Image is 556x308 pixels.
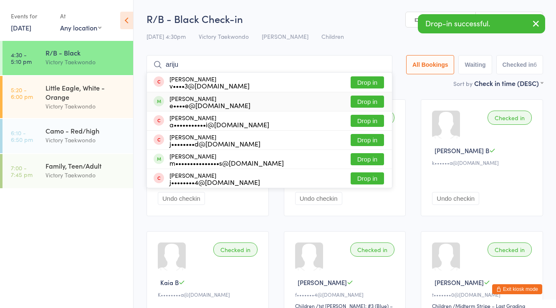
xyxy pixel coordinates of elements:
input: Search [147,55,392,74]
div: f•••••••4@[DOMAIN_NAME] [295,291,397,298]
div: Victory Taekwondo [45,170,126,180]
div: Checked in [488,111,532,125]
a: 4:30 -5:10 pmR/B - BlackVictory Taekwondo [3,41,133,75]
div: [PERSON_NAME] [169,76,250,89]
span: Kaia B [160,278,179,287]
div: Checked in [488,242,532,257]
span: Children [321,32,344,40]
button: Drop in [351,134,384,146]
time: 7:00 - 7:45 pm [11,164,33,178]
a: [DATE] [11,23,31,32]
div: e••••e@[DOMAIN_NAME] [169,102,250,109]
button: Waiting [458,55,492,74]
label: Sort by [453,79,473,88]
button: Undo checkin [432,192,479,205]
button: Drop in [351,76,384,88]
div: a•••••••••••i@[DOMAIN_NAME] [169,121,269,128]
button: Drop in [351,153,384,165]
div: Family, Teen/Adult [45,161,126,170]
span: [PERSON_NAME] B [435,146,489,155]
div: v••••3@[DOMAIN_NAME] [169,82,250,89]
button: Undo checkin [158,192,205,205]
div: [PERSON_NAME] [169,134,260,147]
a: 7:00 -7:45 pmFamily, Teen/AdultVictory Taekwondo [3,154,133,188]
div: [PERSON_NAME] [169,114,269,128]
span: [PERSON_NAME] [298,278,347,287]
button: All Bookings [406,55,455,74]
div: k••••••a@[DOMAIN_NAME] [432,159,534,166]
div: Events for [11,9,52,23]
div: [PERSON_NAME] [169,153,284,166]
a: 6:10 -6:50 pmCamo - Red/highVictory Taekwondo [3,119,133,153]
time: 6:10 - 6:50 pm [11,129,33,143]
button: Drop in [351,115,384,127]
span: [PERSON_NAME] [262,32,308,40]
span: Victory Taekwondo [199,32,249,40]
div: j••••••••d@[DOMAIN_NAME] [169,140,260,147]
div: At [60,9,101,23]
button: Undo checkin [295,192,342,205]
div: Victory Taekwondo [45,57,126,67]
time: 4:30 - 5:10 pm [11,51,32,65]
div: Victory Taekwondo [45,135,126,145]
button: Drop in [351,96,384,108]
button: Checked in6 [496,55,543,74]
time: 5:20 - 6:00 pm [11,86,33,100]
div: Drop-in successful. [418,14,545,33]
div: Any location [60,23,101,32]
div: Checked in [350,242,394,257]
h2: R/B - Black Check-in [147,12,543,25]
div: j••••••••4@[DOMAIN_NAME] [169,179,260,185]
div: [PERSON_NAME] [169,95,250,109]
div: Camo - Red/high [45,126,126,135]
div: K••••••••a@[DOMAIN_NAME] [158,291,260,298]
button: Exit kiosk mode [492,284,542,294]
div: m•••••••••••••••s@[DOMAIN_NAME] [169,159,284,166]
a: 5:20 -6:00 pmLittle Eagle, White - OrangeVictory Taekwondo [3,76,133,118]
div: t•••••••0@[DOMAIN_NAME] [432,291,534,298]
div: Victory Taekwondo [45,101,126,111]
div: [PERSON_NAME] [169,172,260,185]
div: Check in time (DESC) [474,78,543,88]
div: 6 [533,61,537,68]
div: R/B - Black [45,48,126,57]
span: [PERSON_NAME] [435,278,484,287]
span: [DATE] 4:30pm [147,32,186,40]
div: Checked in [213,242,258,257]
div: Little Eagle, White - Orange [45,83,126,101]
button: Drop in [351,172,384,184]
